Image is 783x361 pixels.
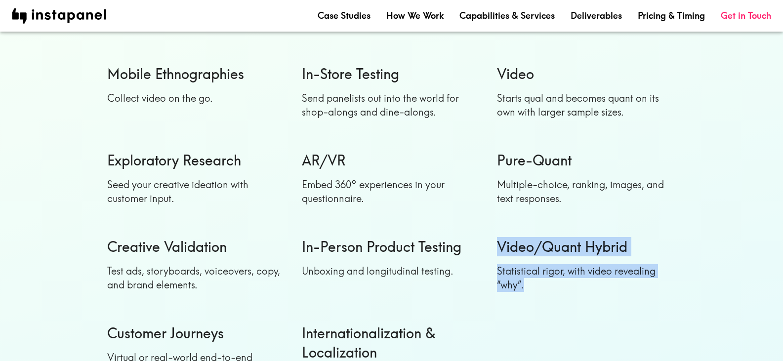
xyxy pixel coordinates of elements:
p: Embed 360° experiences in your questionnaire. [302,178,481,205]
h6: In-Person Product Testing [302,237,481,256]
p: Send panelists out into the world for shop-alongs and dine-alongs. [302,91,481,119]
a: Case Studies [318,9,371,22]
a: Pricing & Timing [638,9,705,22]
a: Capabilities & Services [459,9,555,22]
h6: AR/VR [302,151,481,170]
h6: Mobile Ethnographies [107,64,287,83]
h6: In-Store Testing [302,64,481,83]
h6: Exploratory Research [107,151,287,170]
h6: Customer Journeys [107,323,287,343]
h6: Pure-Quant [497,151,676,170]
a: Get in Touch [721,9,771,22]
a: Deliverables [571,9,622,22]
p: Collect video on the go. [107,91,287,105]
p: Statistical rigor, with video revealing “why”. [497,264,676,292]
h6: Video [497,64,676,83]
p: Starts qual and becomes quant on its own with larger sample sizes. [497,91,676,119]
p: Seed your creative ideation with customer input. [107,178,287,205]
p: Test ads, storyboards, voiceovers, copy, and brand elements. [107,264,287,292]
h6: Video/Quant Hybrid [497,237,676,256]
a: How We Work [386,9,444,22]
h6: Creative Validation [107,237,287,256]
p: Multiple-choice, ranking, images, and text responses. [497,178,676,205]
img: instapanel [12,8,106,24]
p: Unboxing and longitudinal testing. [302,264,481,278]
